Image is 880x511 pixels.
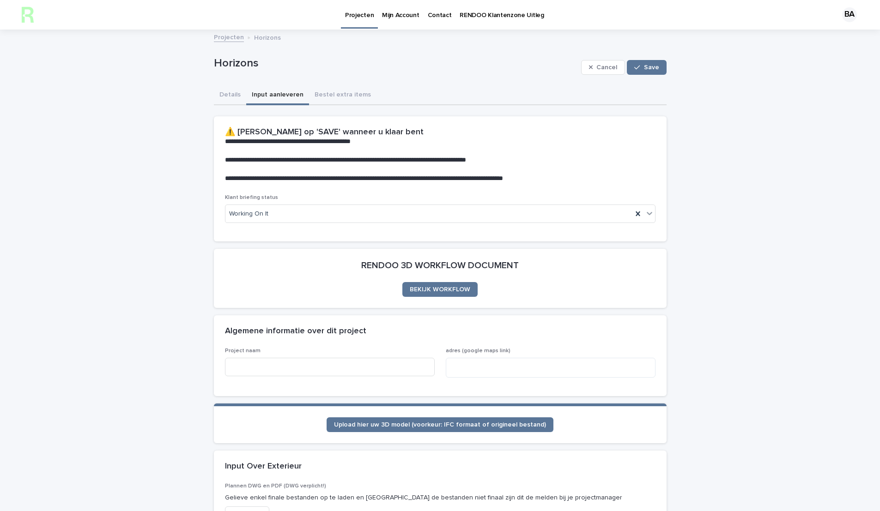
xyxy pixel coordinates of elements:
h2: ⚠️ [PERSON_NAME] op 'SAVE' wanneer u klaar bent [225,127,424,138]
h2: Algemene informatie over dit project [225,326,366,337]
span: Cancel [596,64,617,71]
p: Gelieve enkel finale bestanden op te laden en [GEOGRAPHIC_DATA] de bestanden niet finaal zijn dit... [225,493,655,503]
span: Save [644,64,659,71]
p: Horizons [254,32,281,42]
span: Upload hier uw 3D model (voorkeur: IFC formaat of origineel bestand) [334,421,546,428]
span: adres (google maps link) [446,348,510,354]
button: Cancel [581,60,625,75]
span: Klant briefing status [225,195,278,200]
a: Projecten [214,31,244,42]
span: BEKIJK WORKFLOW [410,286,470,293]
span: Plannen DWG en PDF (DWG verplicht!) [225,483,326,489]
a: Upload hier uw 3D model (voorkeur: IFC formaat of origineel bestand) [327,417,553,432]
span: Working On It [229,209,268,219]
button: Details [214,86,246,105]
div: BA [842,7,857,22]
img: h2KIERbZRTK6FourSpbg [18,6,37,24]
a: BEKIJK WORKFLOW [402,282,478,297]
button: Bestel extra items [309,86,376,105]
h2: RENDOO 3D WORKFLOW DOCUMENT [361,260,519,271]
button: Input aanleveren [246,86,309,105]
button: Save [627,60,666,75]
span: Project naam [225,348,261,354]
h2: Input Over Exterieur [225,462,302,472]
p: Horizons [214,57,577,70]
